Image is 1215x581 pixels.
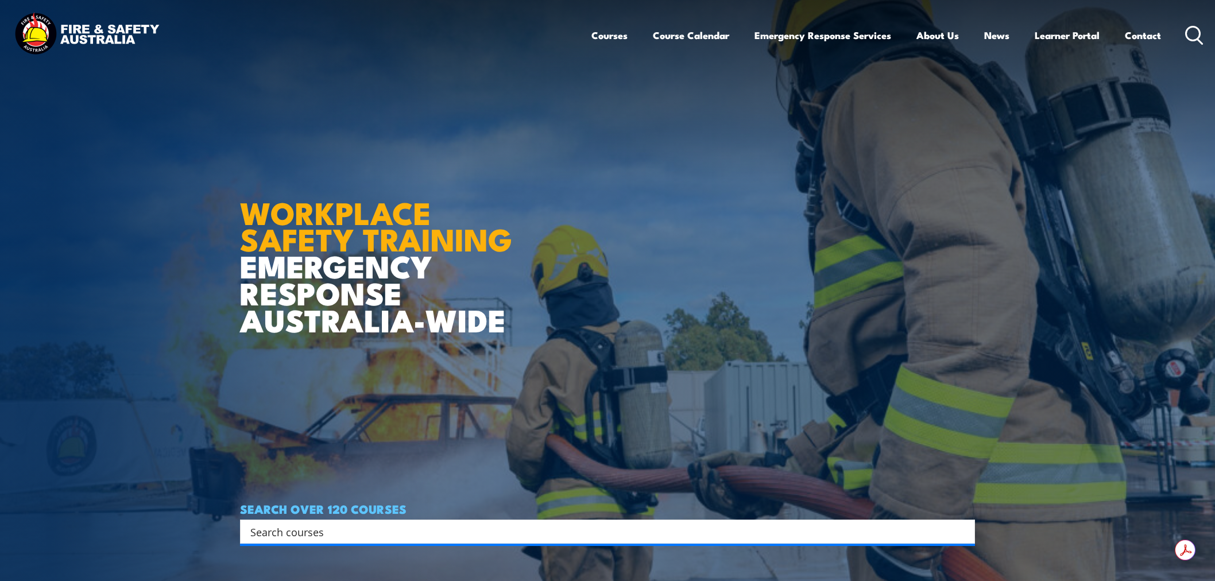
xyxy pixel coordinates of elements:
strong: WORKPLACE SAFETY TRAINING [240,188,512,262]
a: Learner Portal [1035,20,1100,51]
a: Emergency Response Services [754,20,891,51]
h4: SEARCH OVER 120 COURSES [240,502,975,515]
button: Search magnifier button [955,524,971,540]
a: Course Calendar [653,20,729,51]
input: Search input [250,523,950,540]
a: Courses [591,20,628,51]
form: Search form [253,524,952,540]
h1: EMERGENCY RESPONSE AUSTRALIA-WIDE [240,170,521,333]
a: Contact [1125,20,1161,51]
a: About Us [916,20,959,51]
a: News [984,20,1009,51]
